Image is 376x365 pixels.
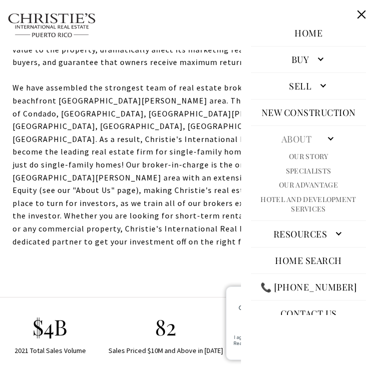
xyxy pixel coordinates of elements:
a: Sell [251,75,366,97]
a: New Construction [256,101,361,123]
a: About [251,128,366,150]
a: Our Advantage [279,180,338,190]
div: 2021 Total Sales Volume [14,345,86,356]
a: call 9393373000 [255,276,361,298]
div: Call or text [DATE], we are here to help! [10,32,144,39]
div: Sales Priced $10M and Above in [DATE] [108,345,223,356]
a: Home Search [270,249,347,271]
div: Do you have questions? [10,22,144,29]
a: Specialists [286,166,331,176]
a: Contact Us [275,302,342,324]
span: I agree to be contacted by [PERSON_NAME] International Real Estate PR via text, call & email. To ... [12,61,142,80]
a: Our Story [289,152,328,161]
span: [PHONE_NUMBER] [41,47,124,57]
a: Resources [251,223,366,245]
a: Hotel and Development Services [251,195,366,213]
button: Close this option [352,5,371,24]
img: Christie's International Real Estate text transparent background [7,13,96,38]
p: Choosing the right real estate firm to market a residential or commercial property in [US_STATE] ... [12,17,363,248]
a: Buy [251,48,366,70]
a: Home [289,22,327,44]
